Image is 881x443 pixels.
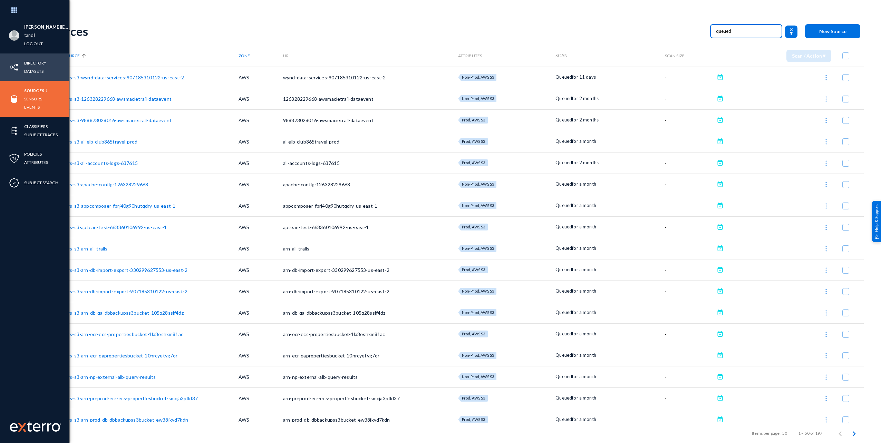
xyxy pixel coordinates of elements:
[64,246,107,252] a: aws-s3-arn-all-trails
[24,150,42,158] a: Policies
[9,153,19,164] img: icon-policies.svg
[572,288,596,294] span: for a month
[239,67,283,88] td: AWS
[823,331,830,338] img: icon-more.svg
[555,352,572,358] span: Queued
[665,238,715,259] td: -
[665,259,715,280] td: -
[24,179,58,187] a: Subject Search
[24,103,40,111] a: Events
[665,195,715,216] td: -
[462,96,494,101] span: Non-Prod, AWS S3
[823,138,830,145] img: icon-more.svg
[555,374,572,379] span: Queued
[462,332,485,336] span: Prod, AWS S3
[239,259,283,280] td: AWS
[823,181,830,188] img: icon-more.svg
[823,203,830,209] img: icon-more.svg
[462,417,485,422] span: Prod, AWS S3
[572,96,599,101] span: for 2 months
[823,374,830,381] img: icon-more.svg
[283,224,369,230] span: aptean-test-663360106992-us-east-1
[572,331,596,336] span: for a month
[555,395,572,401] span: Queued
[283,246,309,252] span: arn-all-trails
[572,203,596,208] span: for a month
[462,182,494,186] span: Non-Prod, AWS S3
[462,160,485,165] span: Prod, AWS S3
[555,203,572,208] span: Queued
[283,203,377,209] span: appcomposer-fbrj40g90hutqdry-us-east-1
[572,181,596,187] span: for a month
[462,396,485,400] span: Prod, AWS S3
[239,109,283,131] td: AWS
[462,118,485,122] span: Prod, AWS S3
[46,24,703,38] div: Sources
[823,245,830,252] img: icon-more.svg
[64,203,175,209] a: aws-s3-appcomposer-fbrj40g90hutqdry-us-east-1
[239,387,283,409] td: AWS
[239,280,283,302] td: AWS
[462,139,485,144] span: Prod, AWS S3
[283,139,339,145] span: al-elb-club365travel-prod
[64,139,137,145] a: aws-s3-al-elb-club365travel-prod
[283,353,379,358] span: arn-ecr-qapropertiesbucket-10nrcyetvg7or
[18,423,26,432] img: exterro-logo.svg
[239,345,283,366] td: AWS
[572,224,596,229] span: for a month
[24,59,46,67] a: Directory
[239,409,283,430] td: AWS
[572,352,596,358] span: for a month
[665,302,715,323] td: -
[239,366,283,387] td: AWS
[847,426,861,440] button: Next page
[462,75,494,79] span: Non-Prod, AWS S3
[572,138,596,144] span: for a month
[283,75,386,80] span: wynd-data-services-907185310122-us-east-2
[572,395,596,401] span: for a month
[572,160,599,165] span: for 2 months
[823,416,830,423] img: icon-more.svg
[64,53,239,58] div: Source
[833,426,847,440] button: Previous page
[64,331,183,337] a: aws-s3-arn-ecr-ecs-propertiesbucket-1la3eshxm81ac
[9,30,19,41] img: blank-profile-picture.png
[64,96,172,102] a: aws-s3-126328229668-awsmacietrail-dataevent
[283,181,350,187] span: apache-config-126328229668
[239,88,283,109] td: AWS
[9,126,19,136] img: icon-elements.svg
[665,409,715,430] td: -
[283,417,390,423] span: arn-prod-db-dbbackupss3bucket-ew38jkvd7kdn
[555,267,572,272] span: Queued
[572,74,596,80] span: for 11 days
[555,138,572,144] span: Queued
[572,374,596,379] span: for a month
[10,421,61,432] img: exterro-work-mark.svg
[24,23,69,31] li: [PERSON_NAME][EMAIL_ADDRESS][PERSON_NAME][DOMAIN_NAME]
[462,246,494,250] span: Non-Prod, AWS S3
[239,152,283,174] td: AWS
[555,288,572,294] span: Queued
[239,131,283,152] td: AWS
[823,352,830,359] img: icon-more.svg
[9,178,19,188] img: icon-compliance.svg
[665,109,715,131] td: -
[239,216,283,238] td: AWS
[555,160,572,165] span: Queued
[665,387,715,409] td: -
[458,53,482,58] span: Attributes
[555,416,572,422] span: Queued
[874,234,879,239] img: help_support.svg
[823,288,830,295] img: icon-more.svg
[555,331,572,336] span: Queued
[872,201,881,242] div: Help & Support
[462,203,494,208] span: Non-Prod, AWS S3
[665,323,715,345] td: -
[462,289,494,293] span: Non-Prod, AWS S3
[64,160,138,166] a: aws-s3-all-accounts-logs-637615
[64,117,172,123] a: aws-s3-988873028016-awsmacietrail-dataevent
[665,174,715,195] td: -
[572,117,599,122] span: for 2 months
[555,224,572,229] span: Queued
[555,74,572,80] span: Queued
